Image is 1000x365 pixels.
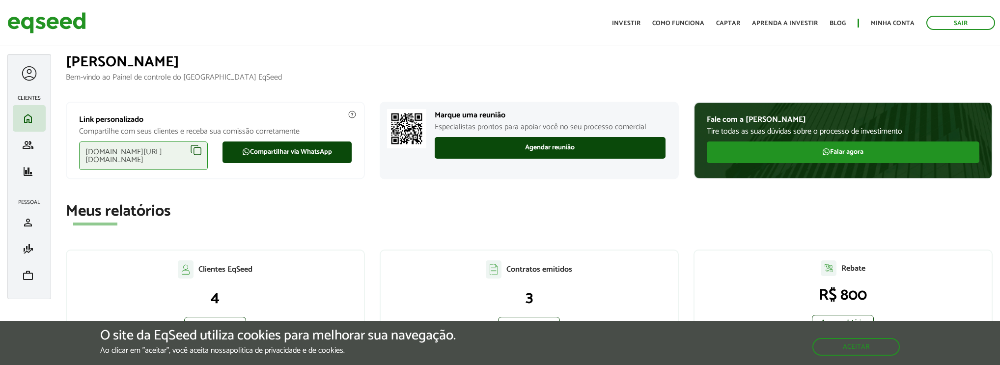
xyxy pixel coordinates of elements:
a: Minha conta [871,20,915,27]
span: finance_mode [22,243,34,255]
a: Agendar reunião [435,137,666,159]
p: Clientes EqSeed [198,265,252,274]
p: 3 [390,288,668,307]
a: Compartilhar via WhatsApp [222,141,351,163]
h1: [PERSON_NAME] [66,54,993,70]
a: Captar [716,20,740,27]
img: FaWhatsapp.svg [822,148,830,156]
h5: O site da EqSeed utiliza cookies para melhorar sua navegação. [100,328,456,343]
a: finance_mode [15,243,43,255]
a: Falar agora [707,141,979,163]
img: agent-contratos.svg [486,260,501,279]
a: Aprenda a investir [752,20,818,27]
button: Aceitar [812,338,900,356]
p: Tire todas as suas dúvidas sobre o processo de investimento [707,127,979,136]
span: work [22,270,34,281]
p: Rebate [841,264,865,273]
span: group [22,139,34,151]
li: Início [13,105,46,132]
h2: Pessoal [13,199,46,205]
img: EqSeed [7,10,86,36]
p: Bem-vindo ao Painel de controle do [GEOGRAPHIC_DATA] EqSeed [66,73,993,82]
p: Marque uma reunião [435,111,666,120]
a: Investir [612,20,640,27]
li: Meu perfil [13,209,46,236]
p: R$ 800 [704,286,982,305]
p: Fale com a [PERSON_NAME] [707,115,979,124]
img: FaWhatsapp.svg [242,148,250,156]
p: Contratos emitidos [506,265,572,274]
img: Marcar reunião com consultor [387,109,426,148]
a: Acessar relatório [498,317,560,332]
p: 4 [77,288,354,307]
a: group [15,139,43,151]
li: Investimento assistido [13,132,46,158]
li: Meu portfólio [13,262,46,289]
span: person [22,217,34,228]
a: Expandir menu [20,64,38,83]
a: Sair [926,16,995,30]
a: Acessar relatório [812,315,874,330]
h2: Meus relatórios [66,203,993,220]
h2: Clientes [13,95,46,101]
a: Blog [830,20,846,27]
a: Acessar relatório [184,317,246,332]
p: Ao clicar em "aceitar", você aceita nossa . [100,346,456,355]
p: Especialistas prontos para apoiar você no seu processo comercial [435,122,666,132]
a: work [15,270,43,281]
span: home [22,112,34,124]
a: Como funciona [652,20,704,27]
img: agent-clientes.svg [178,260,194,278]
a: home [15,112,43,124]
a: finance [15,166,43,177]
img: agent-relatorio.svg [821,260,836,276]
li: Meus relatórios [13,158,46,185]
li: Minha simulação [13,236,46,262]
a: person [15,217,43,228]
a: política de privacidade e de cookies [230,347,343,355]
p: Link personalizado [79,115,352,124]
p: Compartilhe com seus clientes e receba sua comissão corretamente [79,127,352,136]
img: agent-meulink-info2.svg [348,110,357,119]
div: [DOMAIN_NAME][URL][DOMAIN_NAME] [79,141,208,170]
span: finance [22,166,34,177]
